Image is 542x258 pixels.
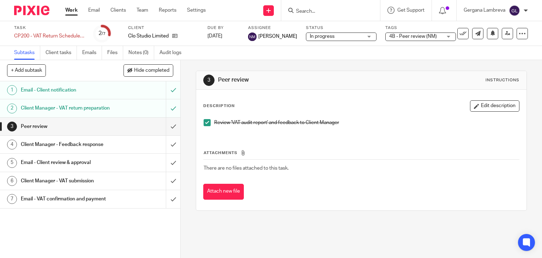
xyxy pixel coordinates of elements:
span: Get Support [397,8,424,13]
div: 1 [7,85,17,95]
div: 7 [7,194,17,204]
label: Due by [207,25,239,31]
small: /7 [102,32,106,36]
label: Status [306,25,377,31]
img: Pixie [14,6,49,15]
span: [PERSON_NAME] [258,33,297,40]
a: Clients [110,7,126,14]
a: Files [107,46,123,60]
span: Hide completed [134,68,169,74]
button: Hide completed [124,64,173,76]
h1: Peer review [218,76,376,84]
span: There are no files attached to this task. [204,166,289,171]
h1: Client Manager - Feedback response [21,139,113,150]
div: CP200 - VAT Return Schedule 1- Jan/Apr/Jul/Oct [14,33,85,40]
a: Client tasks [46,46,77,60]
span: Attachments [204,151,237,155]
h1: Client Manager - VAT return preparation [21,103,113,113]
p: Clo Studio Limited [128,33,169,40]
a: Notes (0) [128,46,154,60]
h1: Email - Client notification [21,85,113,95]
h1: Email - Client review & approval [21,157,113,168]
label: Assignee [248,25,297,31]
p: Description [203,103,235,109]
p: Review 'VAT audit report' and feedback to Client Manager [214,119,519,126]
button: Edit description [470,100,519,112]
span: [DATE] [207,34,222,39]
h1: Peer review [21,121,113,132]
span: In progress [310,34,335,39]
img: svg%3E [248,33,257,41]
div: 5 [7,158,17,168]
div: 2 [7,104,17,113]
label: Tags [385,25,456,31]
span: 4B - Peer review (NM) [389,34,437,39]
a: Work [65,7,78,14]
label: Client [128,25,199,31]
div: 3 [203,75,215,86]
input: Search [295,8,359,15]
div: Instructions [486,77,519,83]
a: Emails [82,46,102,60]
p: Gergana Lambreva [464,7,505,14]
div: 6 [7,176,17,186]
a: Email [88,7,100,14]
a: Team [137,7,148,14]
a: Audit logs [159,46,187,60]
a: Reports [159,7,176,14]
h1: Client Manager - VAT submission [21,176,113,186]
a: Subtasks [14,46,40,60]
div: 2 [98,29,106,37]
button: Attach new file [203,184,244,200]
label: Task [14,25,85,31]
a: Settings [187,7,206,14]
button: + Add subtask [7,64,46,76]
h1: Email - VAT confirmation and payment [21,194,113,204]
img: svg%3E [509,5,520,16]
div: 4 [7,140,17,149]
div: 3 [7,122,17,131]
